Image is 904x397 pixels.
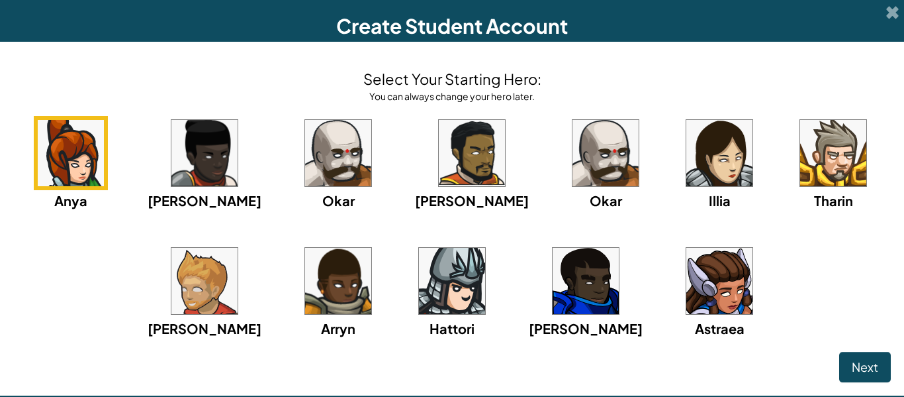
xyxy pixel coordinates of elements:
[148,320,261,337] span: [PERSON_NAME]
[54,192,87,209] span: Anya
[363,68,541,89] h4: Select Your Starting Hero:
[686,120,752,186] img: portrait.png
[852,359,878,374] span: Next
[305,248,371,314] img: portrait.png
[171,120,238,186] img: portrait.png
[363,89,541,103] div: You can always change your hero later.
[171,248,238,314] img: portrait.png
[553,248,619,314] img: portrait.png
[305,120,371,186] img: portrait.png
[839,352,891,382] button: Next
[336,13,568,38] span: Create Student Account
[321,320,355,337] span: Arryn
[800,120,866,186] img: portrait.png
[419,248,485,314] img: portrait.png
[529,320,643,337] span: [PERSON_NAME]
[415,192,529,209] span: [PERSON_NAME]
[439,120,505,186] img: portrait.png
[429,320,475,337] span: Hattori
[709,192,731,209] span: Illia
[38,120,104,186] img: portrait.png
[814,192,853,209] span: Tharin
[695,320,745,337] span: Astraea
[590,192,622,209] span: Okar
[572,120,639,186] img: portrait.png
[148,192,261,209] span: [PERSON_NAME]
[686,248,752,314] img: portrait.png
[322,192,355,209] span: Okar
